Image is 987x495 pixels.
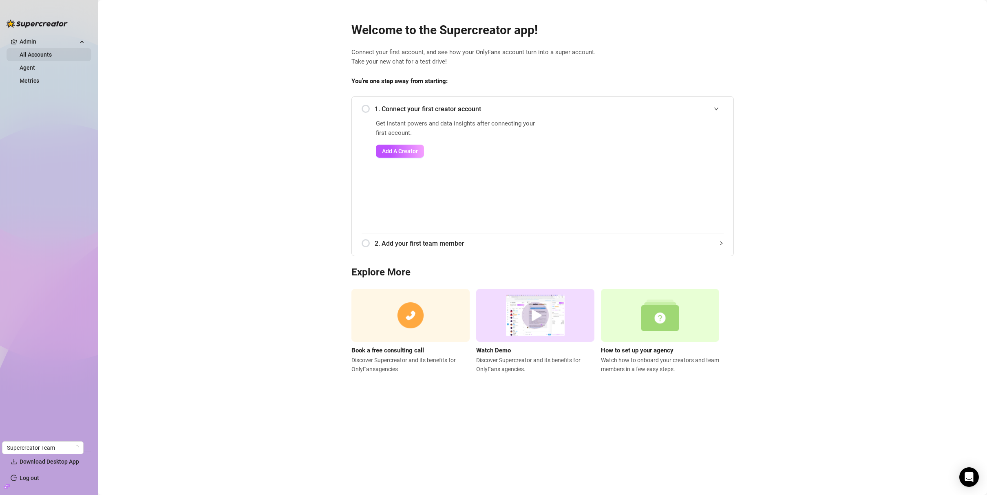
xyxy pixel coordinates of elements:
strong: Watch Demo [476,347,511,354]
img: logo-BBDzfeDw.svg [7,20,68,28]
a: Agent [20,64,35,71]
span: Download Desktop App [20,458,79,465]
a: Log out [20,475,39,481]
button: Add A Creator [376,145,424,158]
h2: Welcome to the Supercreator app! [351,22,734,38]
span: Discover Supercreator and its benefits for OnlyFans agencies [351,356,470,374]
span: Watch how to onboard your creators and team members in a few easy steps. [601,356,719,374]
span: crown [11,38,17,45]
h3: Explore More [351,266,734,279]
img: consulting call [351,289,470,342]
span: collapsed [719,241,724,246]
span: Get instant powers and data insights after connecting your first account. [376,119,540,138]
strong: How to set up your agency [601,347,673,354]
span: 2. Add your first team member [375,238,724,249]
span: 1. Connect your first creator account [375,104,724,114]
img: supercreator demo [476,289,594,342]
span: Connect your first account, and see how your OnlyFans account turn into a super account. Take you... [351,48,734,67]
span: download [11,458,17,465]
span: expanded [714,106,719,111]
img: setup agency guide [601,289,719,342]
strong: You’re one step away from starting: [351,77,448,85]
span: Admin [20,35,77,48]
a: How to set up your agencyWatch how to onboard your creators and team members in a few easy steps. [601,289,719,374]
span: Supercreator Team [7,442,79,454]
div: 2. Add your first team member [362,233,724,253]
a: Watch DemoDiscover Supercreator and its benefits for OnlyFans agencies. [476,289,594,374]
iframe: Add Creators [561,119,724,223]
span: loading [74,445,79,450]
span: Add A Creator [382,148,418,154]
strong: Book a free consulting call [351,347,424,354]
a: Metrics [20,77,39,84]
a: Book a free consulting callDiscover Supercreator and its benefits for OnlyFansagencies [351,289,470,374]
a: All Accounts [20,51,52,58]
div: 1. Connect your first creator account [362,99,724,119]
span: build [4,484,10,489]
a: Add A Creator [376,145,540,158]
span: Discover Supercreator and its benefits for OnlyFans agencies. [476,356,594,374]
div: Open Intercom Messenger [959,467,979,487]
